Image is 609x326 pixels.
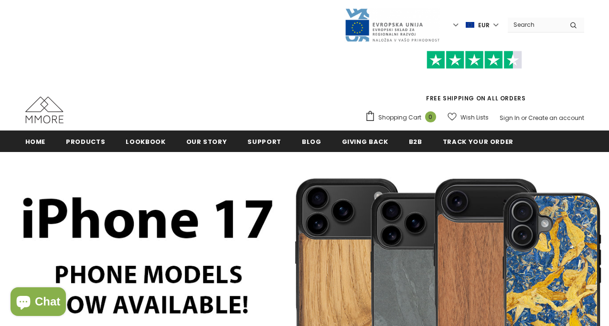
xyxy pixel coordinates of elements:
span: Track your order [443,137,513,146]
a: Blog [302,130,321,152]
a: support [247,130,281,152]
a: Sign In [500,114,520,122]
input: Search Site [508,18,563,32]
span: Wish Lists [460,113,489,122]
a: Home [25,130,46,152]
a: Lookbook [126,130,165,152]
a: Wish Lists [448,109,489,126]
span: or [521,114,527,122]
a: Products [66,130,105,152]
span: Shopping Cart [378,113,421,122]
span: Our Story [186,137,227,146]
a: Our Story [186,130,227,152]
a: Shopping Cart 0 [365,110,441,125]
span: Products [66,137,105,146]
img: Trust Pilot Stars [427,51,522,69]
a: Track your order [443,130,513,152]
inbox-online-store-chat: Shopify online store chat [8,287,69,318]
a: Giving back [342,130,388,152]
span: Lookbook [126,137,165,146]
span: EUR [478,21,490,30]
a: Create an account [528,114,584,122]
span: Blog [302,137,321,146]
span: support [247,137,281,146]
span: Home [25,137,46,146]
span: 0 [425,111,436,122]
img: Javni Razpis [344,8,440,43]
span: FREE SHIPPING ON ALL ORDERS [365,55,584,102]
span: Giving back [342,137,388,146]
a: Javni Razpis [344,21,440,29]
iframe: Customer reviews powered by Trustpilot [365,69,584,94]
img: MMORE Cases [25,97,64,123]
a: B2B [409,130,422,152]
span: B2B [409,137,422,146]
